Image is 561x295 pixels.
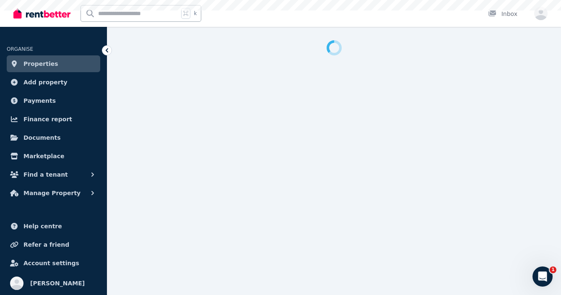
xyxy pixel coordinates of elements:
[23,151,64,161] span: Marketplace
[23,240,69,250] span: Refer a friend
[7,185,100,201] button: Manage Property
[7,111,100,128] a: Finance report
[23,221,62,231] span: Help centre
[7,218,100,235] a: Help centre
[7,148,100,164] a: Marketplace
[23,258,79,268] span: Account settings
[23,170,68,180] span: Find a tenant
[7,55,100,72] a: Properties
[30,278,85,288] span: [PERSON_NAME]
[7,236,100,253] a: Refer a friend
[7,74,100,91] a: Add property
[7,46,33,52] span: ORGANISE
[7,129,100,146] a: Documents
[7,92,100,109] a: Payments
[23,59,58,69] span: Properties
[23,133,61,143] span: Documents
[13,7,70,20] img: RentBetter
[23,77,68,87] span: Add property
[7,255,100,272] a: Account settings
[23,114,72,124] span: Finance report
[23,96,56,106] span: Payments
[488,10,517,18] div: Inbox
[194,10,197,17] span: k
[23,188,81,198] span: Manage Property
[550,266,556,273] span: 1
[532,266,553,287] iframe: Intercom live chat
[7,166,100,183] button: Find a tenant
